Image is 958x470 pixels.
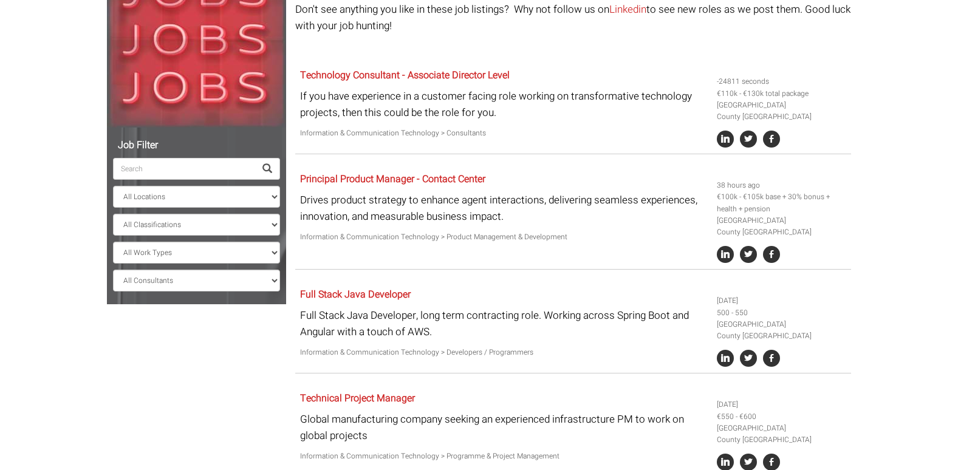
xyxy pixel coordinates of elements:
p: Information & Communication Technology > Consultants [300,128,708,139]
a: Full Stack Java Developer [300,287,411,302]
li: 38 hours ago [717,180,847,191]
li: €100k - €105k base + 30% bonus + health + pension [717,191,847,214]
p: Global manufacturing company seeking an experienced infrastructure PM to work on global projects [300,411,708,444]
a: Technology Consultant - Associate Director Level [300,68,510,83]
p: If you have experience in a customer facing role working on transformative technology projects, t... [300,88,708,121]
li: [GEOGRAPHIC_DATA] County [GEOGRAPHIC_DATA] [717,100,847,123]
li: [GEOGRAPHIC_DATA] County [GEOGRAPHIC_DATA] [717,215,847,238]
p: Full Stack Java Developer, long term contracting role. Working across Spring Boot and Angular wit... [300,307,708,340]
li: [GEOGRAPHIC_DATA] County [GEOGRAPHIC_DATA] [717,423,847,446]
input: Search [113,158,255,180]
a: Technical Project Manager [300,391,415,406]
h5: Job Filter [113,140,280,151]
p: Information & Communication Technology > Developers / Programmers [300,347,708,358]
li: €550 - €600 [717,411,847,423]
a: Linkedin [609,2,646,17]
li: -24811 seconds [717,76,847,87]
li: [DATE] [717,295,847,307]
p: Information & Communication Technology > Product Management & Development [300,231,708,243]
li: [DATE] [717,399,847,410]
a: Principal Product Manager - Contact Center [300,172,485,186]
p: Drives product strategy to enhance agent interactions, delivering seamless experiences, innovatio... [300,192,708,225]
li: 500 - 550 [717,307,847,319]
li: €110k - €130k total package [717,88,847,100]
p: Information & Communication Technology > Programme & Project Management [300,451,708,462]
li: [GEOGRAPHIC_DATA] County [GEOGRAPHIC_DATA] [717,319,847,342]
